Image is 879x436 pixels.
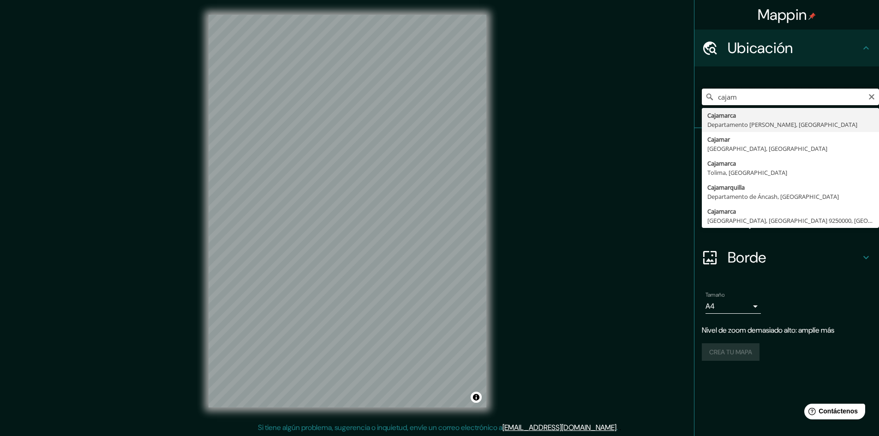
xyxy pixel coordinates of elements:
a: [EMAIL_ADDRESS][DOMAIN_NAME] [502,423,616,432]
button: Activar o desactivar atribución [471,392,482,403]
font: Tolima, [GEOGRAPHIC_DATA] [707,168,787,177]
font: Cajamarca [707,159,736,167]
iframe: Lanzador de widgets de ayuda [797,400,869,426]
div: A4 [706,299,761,314]
font: . [616,423,618,432]
font: . [618,422,619,432]
font: A4 [706,301,715,311]
font: . [619,422,621,432]
div: Disposición [694,202,879,239]
font: Departamento [PERSON_NAME], [GEOGRAPHIC_DATA] [707,120,857,129]
div: Estilo [694,165,879,202]
font: Si tiene algún problema, sugerencia o inquietud, envíe un correo electrónico a [258,423,502,432]
input: Elige tu ciudad o zona [702,89,879,105]
font: Cajamarca [707,207,736,215]
div: Ubicación [694,30,879,66]
img: pin-icon.png [808,12,816,20]
font: Nivel de zoom demasiado alto: amplíe más [702,325,834,335]
font: Departamento de Áncash, [GEOGRAPHIC_DATA] [707,192,839,201]
font: Cajamarca [707,111,736,119]
font: Tamaño [706,291,724,299]
button: Claro [868,92,875,101]
font: Ubicación [728,38,793,58]
font: Borde [728,248,766,267]
div: Patas [694,128,879,165]
font: Cajamar [707,135,730,143]
font: [GEOGRAPHIC_DATA], [GEOGRAPHIC_DATA] [707,144,827,153]
div: Borde [694,239,879,276]
canvas: Mapa [209,15,486,407]
font: Mappin [758,5,807,24]
font: Cajamarquilla [707,183,745,191]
